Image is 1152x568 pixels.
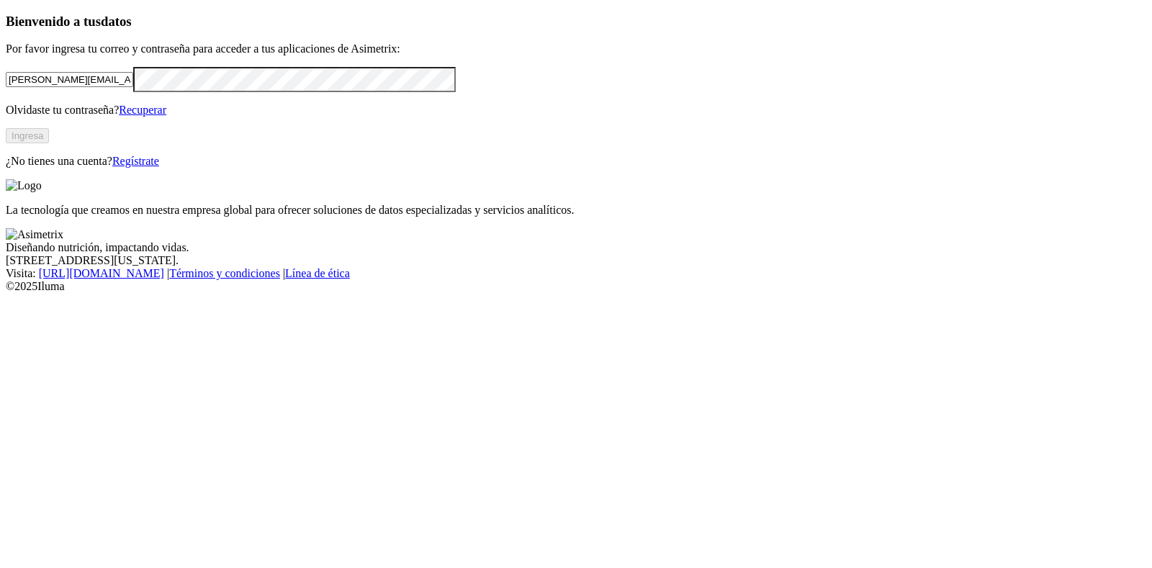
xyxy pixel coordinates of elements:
[6,14,1146,30] h3: Bienvenido a tus
[6,228,63,241] img: Asimetrix
[6,72,133,87] input: Tu correo
[101,14,132,29] span: datos
[6,254,1146,267] div: [STREET_ADDRESS][US_STATE].
[6,204,1146,217] p: La tecnología que creamos en nuestra empresa global para ofrecer soluciones de datos especializad...
[6,128,49,143] button: Ingresa
[6,280,1146,293] div: © 2025 Iluma
[119,104,166,116] a: Recuperar
[6,241,1146,254] div: Diseñando nutrición, impactando vidas.
[285,267,350,279] a: Línea de ética
[112,155,159,167] a: Regístrate
[6,104,1146,117] p: Olvidaste tu contraseña?
[6,42,1146,55] p: Por favor ingresa tu correo y contraseña para acceder a tus aplicaciones de Asimetrix:
[6,179,42,192] img: Logo
[169,267,280,279] a: Términos y condiciones
[6,155,1146,168] p: ¿No tienes una cuenta?
[6,267,1146,280] div: Visita : | |
[39,267,164,279] a: [URL][DOMAIN_NAME]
